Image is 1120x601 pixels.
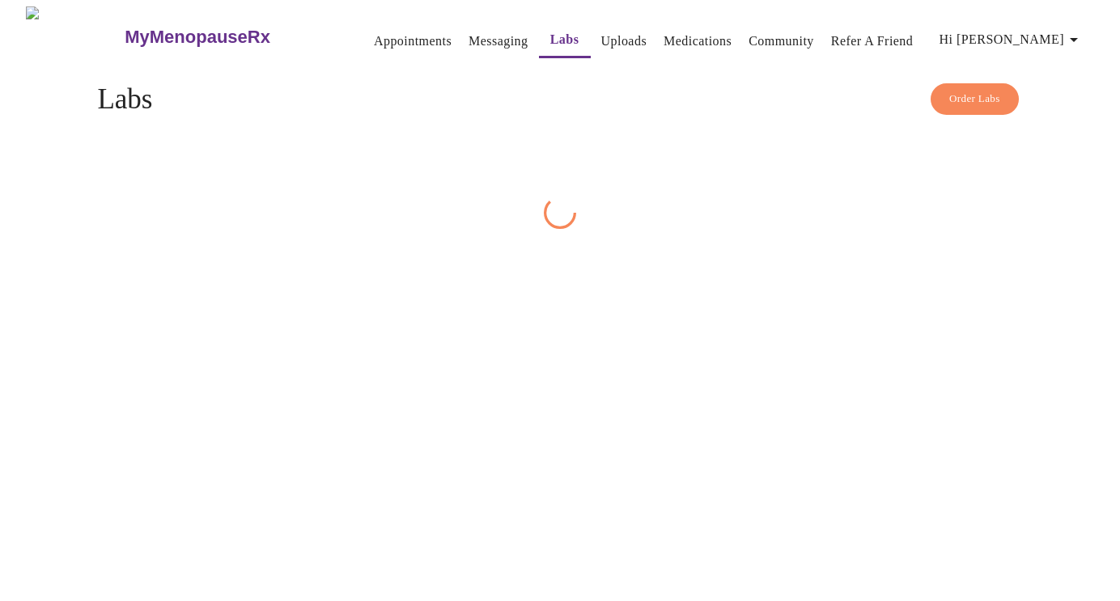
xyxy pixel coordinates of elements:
[931,83,1019,115] button: Order Labs
[657,25,738,57] button: Medications
[123,9,335,66] a: MyMenopauseRx
[367,25,458,57] button: Appointments
[940,28,1084,51] span: Hi [PERSON_NAME]
[742,25,821,57] button: Community
[469,30,528,53] a: Messaging
[125,27,270,48] h3: MyMenopauseRx
[462,25,534,57] button: Messaging
[374,30,452,53] a: Appointments
[595,25,654,57] button: Uploads
[831,30,914,53] a: Refer a Friend
[601,30,647,53] a: Uploads
[539,23,591,58] button: Labs
[550,28,579,51] a: Labs
[26,6,123,67] img: MyMenopauseRx Logo
[949,90,1000,108] span: Order Labs
[825,25,920,57] button: Refer a Friend
[933,23,1090,56] button: Hi [PERSON_NAME]
[749,30,814,53] a: Community
[97,83,1022,116] h4: Labs
[664,30,732,53] a: Medications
